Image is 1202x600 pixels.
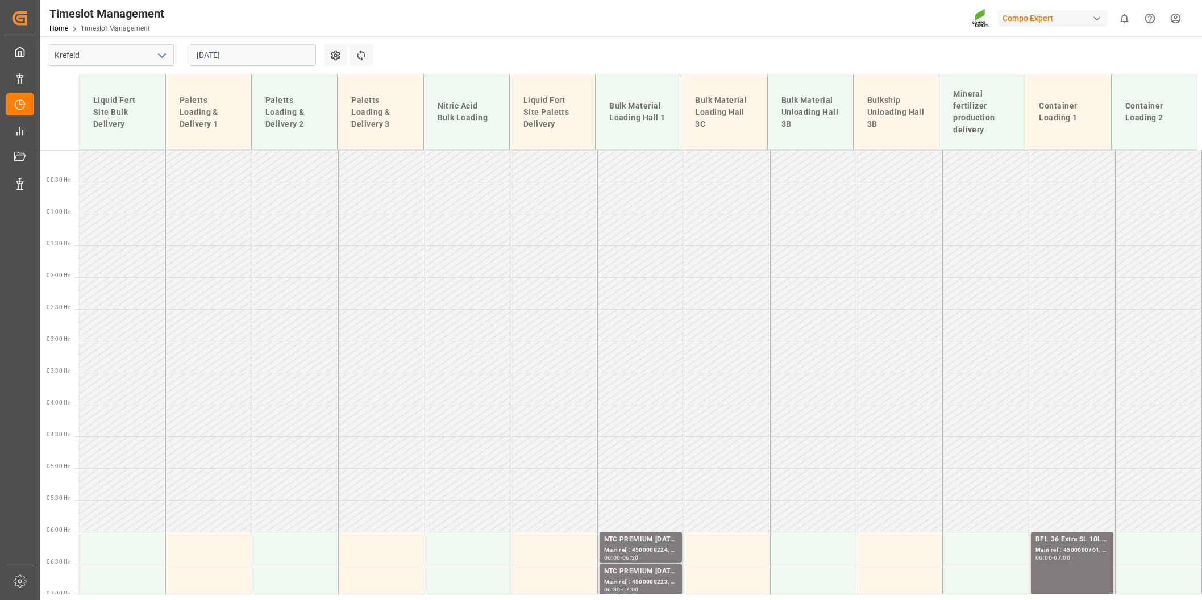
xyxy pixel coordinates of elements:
div: BFL 36 Extra SL 10L (x60) EN,TR MTO; [1035,534,1109,545]
div: Container Loading 1 [1034,95,1101,128]
a: Home [49,24,68,32]
div: Bulk Material Unloading Hall 3B [777,90,844,135]
div: Bulk Material Loading Hall 3C [691,90,758,135]
div: Liquid Fert Site Bulk Delivery [89,90,156,135]
span: 06:00 Hr [47,527,70,533]
span: 00:30 Hr [47,177,70,183]
input: DD.MM.YYYY [190,44,316,66]
input: Type to search/select [48,44,174,66]
span: 05:00 Hr [47,463,70,469]
span: 04:00 Hr [47,399,70,406]
div: Mineral fertilizer production delivery [949,84,1016,140]
div: - [621,555,622,560]
div: - [1052,555,1054,560]
div: Paletts Loading & Delivery 1 [175,90,242,135]
div: Bulk Material Loading Hall 1 [605,95,672,128]
span: 02:30 Hr [47,304,70,310]
span: 04:30 Hr [47,431,70,438]
div: Main ref : 4500000223, 2000000040; [604,577,677,587]
button: open menu [153,47,170,64]
button: show 0 new notifications [1112,6,1137,31]
div: Paletts Loading & Delivery 3 [347,90,414,135]
span: 01:00 Hr [47,209,70,215]
div: 06:30 [604,587,621,592]
button: Help Center [1137,6,1163,31]
span: 07:00 Hr [47,590,70,597]
span: 06:30 Hr [47,559,70,565]
span: 03:00 Hr [47,336,70,342]
div: NTC PREMIUM [DATE]+3+TE BULK; [604,566,677,577]
span: 01:30 Hr [47,240,70,247]
span: 02:00 Hr [47,272,70,278]
img: Screenshot%202023-09-29%20at%2010.02.21.png_1712312052.png [972,9,990,28]
div: 06:30 [622,555,639,560]
div: 06:00 [1035,555,1052,560]
div: Timeslot Management [49,5,164,22]
div: NTC PREMIUM [DATE]+3+TE BULK; [604,534,677,545]
div: Main ref : 4500000224, 2000000040; [604,545,677,555]
div: 07:00 [1054,555,1070,560]
div: 07:00 [622,587,639,592]
span: 03:30 Hr [47,368,70,374]
div: Paletts Loading & Delivery 2 [261,90,328,135]
div: Container Loading 2 [1121,95,1188,128]
button: Compo Expert [998,7,1112,29]
div: - [621,587,622,592]
div: Main ref : 4500000761, 2000000600; [1035,545,1109,555]
div: 06:00 [604,555,621,560]
div: Bulkship Unloading Hall 3B [863,90,930,135]
div: Compo Expert [998,10,1107,27]
div: Nitric Acid Bulk Loading [433,95,500,128]
div: Liquid Fert Site Paletts Delivery [519,90,586,135]
span: 05:30 Hr [47,495,70,501]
